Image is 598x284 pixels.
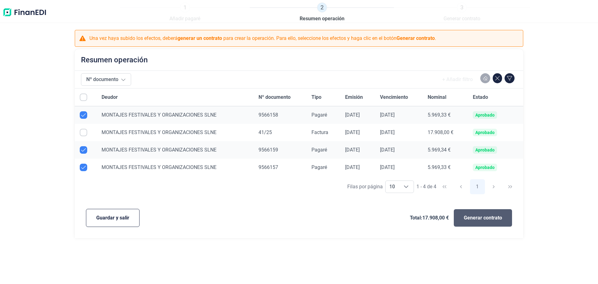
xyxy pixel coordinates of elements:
span: Pagaré [311,147,327,153]
span: MONTAJES FESTIVALES Y ORGANIZACIONES SLNE [102,129,216,135]
div: Choose [399,181,414,193]
div: [DATE] [380,112,418,118]
div: [DATE] [345,147,370,153]
a: 2Resumen operación [300,2,344,22]
button: Guardar y salir [86,209,140,227]
span: Pagaré [311,112,327,118]
span: 41/25 [259,129,272,135]
span: Generar contrato [464,214,502,222]
span: Pagaré [311,164,327,170]
div: 5.969,33 € [428,164,463,171]
div: Filas por página [347,183,383,190]
div: Row Unselected null [80,111,87,119]
span: 9566158 [259,112,278,118]
span: Nominal [428,94,446,101]
p: Una vez haya subido los efectos, deberá para crear la operación. Para ello, seleccione los efecto... [89,35,436,42]
div: [DATE] [345,112,370,118]
button: Generar contrato [454,209,512,227]
span: Factura [311,129,328,135]
div: Aprobado [475,130,495,135]
div: Row Unselected null [80,146,87,154]
div: Aprobado [475,147,495,152]
h2: Resumen operación [81,55,148,64]
button: Nº documento [81,73,131,86]
span: 9566157 [259,164,278,170]
span: MONTAJES FESTIVALES Y ORGANIZACIONES SLNE [102,147,216,153]
button: Next Page [486,179,501,194]
div: Row Selected null [80,129,87,136]
span: MONTAJES FESTIVALES Y ORGANIZACIONES SLNE [102,164,216,170]
div: 5.969,33 € [428,112,463,118]
div: All items unselected [80,94,87,101]
div: Row Unselected null [80,164,87,171]
span: Tipo [311,94,321,101]
div: [DATE] [380,129,418,136]
span: Nº documento [259,94,291,101]
div: [DATE] [380,164,418,171]
b: generar un contrato [178,35,222,41]
div: Aprobado [475,165,495,170]
span: 2 [317,2,327,12]
span: 10 [386,181,399,193]
div: [DATE] [345,129,370,136]
span: Total: 17.908,00 € [410,214,449,222]
span: Estado [473,94,488,101]
button: Previous Page [453,179,468,194]
span: Deudor [102,94,118,101]
button: Page 1 [470,179,485,194]
span: Vencimiento [380,94,408,101]
span: 1 - 4 de 4 [416,184,436,189]
div: [DATE] [345,164,370,171]
b: Generar contrato [396,35,435,41]
div: 17.908,00 € [428,129,463,136]
div: 5.969,34 € [428,147,463,153]
span: 9566159 [259,147,278,153]
button: First Page [437,179,452,194]
button: Last Page [503,179,518,194]
span: Guardar y salir [96,214,129,222]
div: [DATE] [380,147,418,153]
img: Logo de aplicación [2,2,47,22]
span: Resumen operación [300,15,344,22]
span: MONTAJES FESTIVALES Y ORGANIZACIONES SLNE [102,112,216,118]
span: Emisión [345,94,363,101]
div: Aprobado [475,113,495,118]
